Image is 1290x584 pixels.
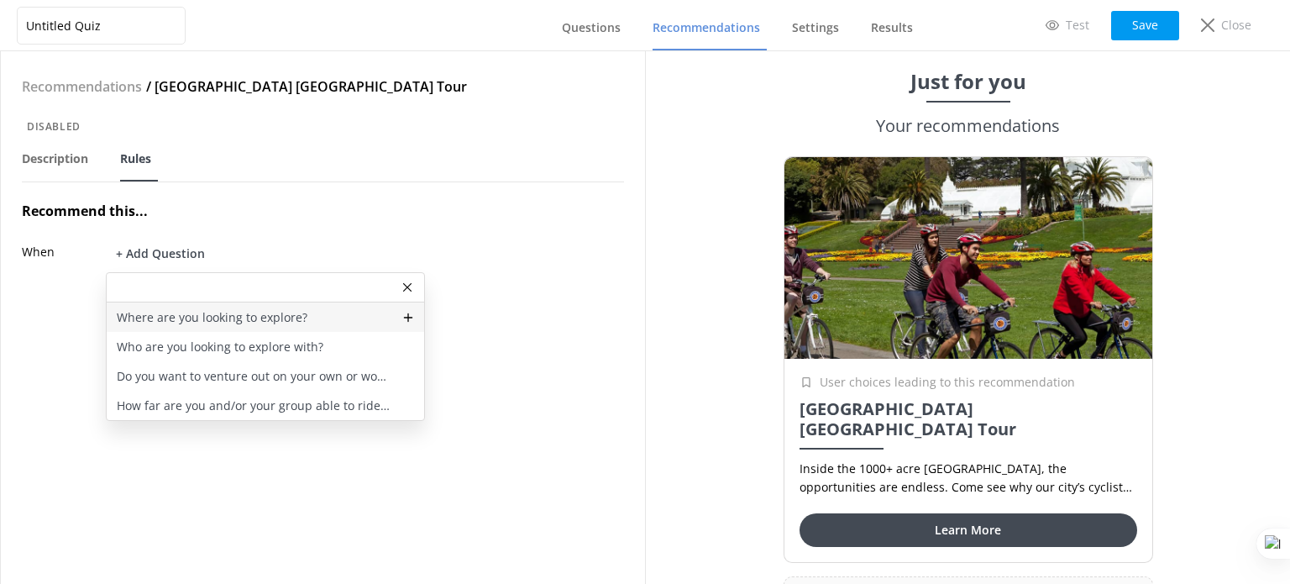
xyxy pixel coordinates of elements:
h1: Just for you [910,68,1026,94]
img: 853-1758147369.jpg [784,157,1152,359]
p: Test [1066,16,1089,34]
h4: / [GEOGRAPHIC_DATA] [GEOGRAPHIC_DATA] Tour [146,76,467,98]
p: Inside the 1000+ acre [GEOGRAPHIC_DATA], the opportunities are endless. Come see why our city’s c... [800,460,1137,497]
a: Test [1034,11,1101,39]
h4: Recommendations [22,76,142,98]
span: Results [871,19,913,36]
a: Description [22,138,95,182]
button: + Add Question [106,239,215,268]
p: Do you want to venture out on your own or would you like a local to accompany you & talk more abo... [117,367,392,386]
span: Settings [792,19,839,36]
p: Who are you looking to explore with? [117,338,323,356]
p: Close [1221,16,1251,34]
button: Learn More [800,513,1137,547]
p: When [22,239,106,268]
h3: [GEOGRAPHIC_DATA] [GEOGRAPHIC_DATA] Tour [800,399,1137,439]
p: Where are you looking to explore? [117,308,307,327]
p: How far are you and/or your group able to ride a bike [117,397,392,415]
button: Save [1111,11,1179,40]
span: Description [22,150,88,167]
span: Questions [562,19,621,36]
span: Disabled [22,119,81,134]
h3: Your recommendations [876,113,1060,139]
span: Rules [120,150,151,167]
p: User choices leading to this recommendation [820,373,1075,392]
h4: Recommend this... [22,201,624,223]
a: Rules [120,138,158,182]
span: Recommendations [653,19,760,36]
